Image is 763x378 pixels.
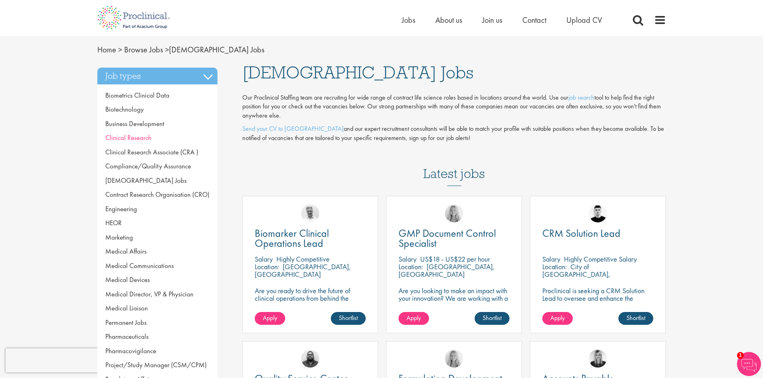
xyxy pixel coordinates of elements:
span: Pharmaceuticals [105,332,149,341]
span: [DEMOGRAPHIC_DATA] Jobs [242,62,473,83]
span: [DEMOGRAPHIC_DATA] Jobs [97,44,264,55]
span: Biometrics Clinical Data [105,91,169,100]
span: Pharmacovigilance [105,346,156,355]
p: Are you ready to drive the future of clinical operations from behind the scenes? Looking to be in... [255,287,366,325]
a: job search [568,93,594,102]
span: Medical Communications [105,261,174,270]
a: Marketing [97,230,217,245]
span: Location: [255,262,279,271]
a: About us [435,15,462,25]
a: Biotechnology [97,102,217,117]
a: Clinical Research Associate (CRA ) [97,145,217,160]
span: Clinical Research Associate (CRA ) [105,148,198,156]
h3: Job types [97,68,217,84]
span: Apply [263,314,277,322]
p: Highly Competitive [276,254,330,264]
img: Chatbot [737,352,761,376]
span: 1 [737,352,744,359]
img: Patrick Melody [589,204,607,222]
a: Apply [399,312,429,325]
a: Contact [522,15,546,25]
a: Permanent Jobs [97,316,217,330]
span: Location: [542,262,567,271]
a: Apply [542,312,573,325]
span: Contract Research Organisation (CRO) [105,190,209,199]
span: > [165,44,169,55]
a: Medical Affairs [97,244,217,259]
a: Shortlist [331,312,366,325]
a: [DEMOGRAPHIC_DATA] Jobs [97,174,217,188]
a: Pharmacovigilance [97,344,217,358]
span: [DEMOGRAPHIC_DATA] Jobs [105,176,187,185]
span: Clinical Research [105,133,151,142]
span: Permanent Jobs [105,318,147,327]
img: Shannon Briggs [445,350,463,368]
span: Location: [399,262,423,271]
p: and our expert recruitment consultants will be able to match your profile with suitable positions... [242,124,666,143]
p: Highly Competitive Salary [564,254,637,264]
a: Project/Study Manager (CSM/CPM) [97,358,217,372]
span: Biotechnology [105,105,144,114]
a: breadcrumb link to Browse Jobs [124,44,163,55]
span: Apply [407,314,421,322]
p: US$18 - US$22 per hour [420,254,490,264]
span: CRM Solution Lead [542,226,620,240]
a: Medical Communications [97,259,217,273]
span: Medical Liaison [105,304,148,312]
a: Engineering [97,202,217,216]
a: Medical Devices [97,273,217,287]
p: [GEOGRAPHIC_DATA], [GEOGRAPHIC_DATA] [399,262,495,279]
img: Janelle Jones [589,350,607,368]
span: Business Development [105,119,164,128]
img: Shannon Briggs [445,204,463,222]
a: Upload CV [566,15,602,25]
a: HEOR [97,216,217,230]
a: Biometrics Clinical Data [97,88,217,103]
a: Medical Director, VP & Physician [97,287,217,302]
span: Engineering [105,204,137,213]
a: Shortlist [475,312,509,325]
span: HEOR [105,218,122,227]
a: Biomarker Clinical Operations Lead [255,228,366,248]
p: Proclinical is seeking a CRM Solution Lead to oversee and enhance the Salesforce platform for EME... [542,287,653,317]
a: Pharmaceuticals [97,330,217,344]
span: Medical Affairs [105,247,147,256]
a: CRM Solution Lead [542,228,653,238]
h3: Latest jobs [423,147,485,186]
span: Compliance/Quality Assurance [105,162,191,170]
a: Join us [482,15,502,25]
span: > [118,44,122,55]
a: Send your CV to [GEOGRAPHIC_DATA] [242,124,344,133]
span: Medical Director, VP & Physician [105,290,193,298]
a: GMP Document Control Specialist [399,228,509,248]
p: Are you looking to make an impact with your innovation? We are working with a well-established ph... [399,287,509,325]
span: Salary [255,254,273,264]
a: Contract Research Organisation (CRO) [97,188,217,202]
a: Business Development [97,117,217,131]
iframe: reCAPTCHA [6,348,108,372]
p: City of [GEOGRAPHIC_DATA], [GEOGRAPHIC_DATA] [542,262,610,286]
span: Medical Devices [105,275,150,284]
a: Shortlist [618,312,653,325]
img: Ashley Bennett [301,350,319,368]
img: Joshua Bye [301,204,319,222]
p: [GEOGRAPHIC_DATA], [GEOGRAPHIC_DATA] [255,262,351,279]
span: Project/Study Manager (CSM/CPM) [105,360,207,369]
a: Jobs [402,15,415,25]
a: Medical Liaison [97,301,217,316]
a: Clinical Research [97,131,217,145]
a: Apply [255,312,285,325]
span: Biomarker Clinical Operations Lead [255,226,329,250]
a: breadcrumb link to Home [97,44,116,55]
span: Salary [542,254,560,264]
